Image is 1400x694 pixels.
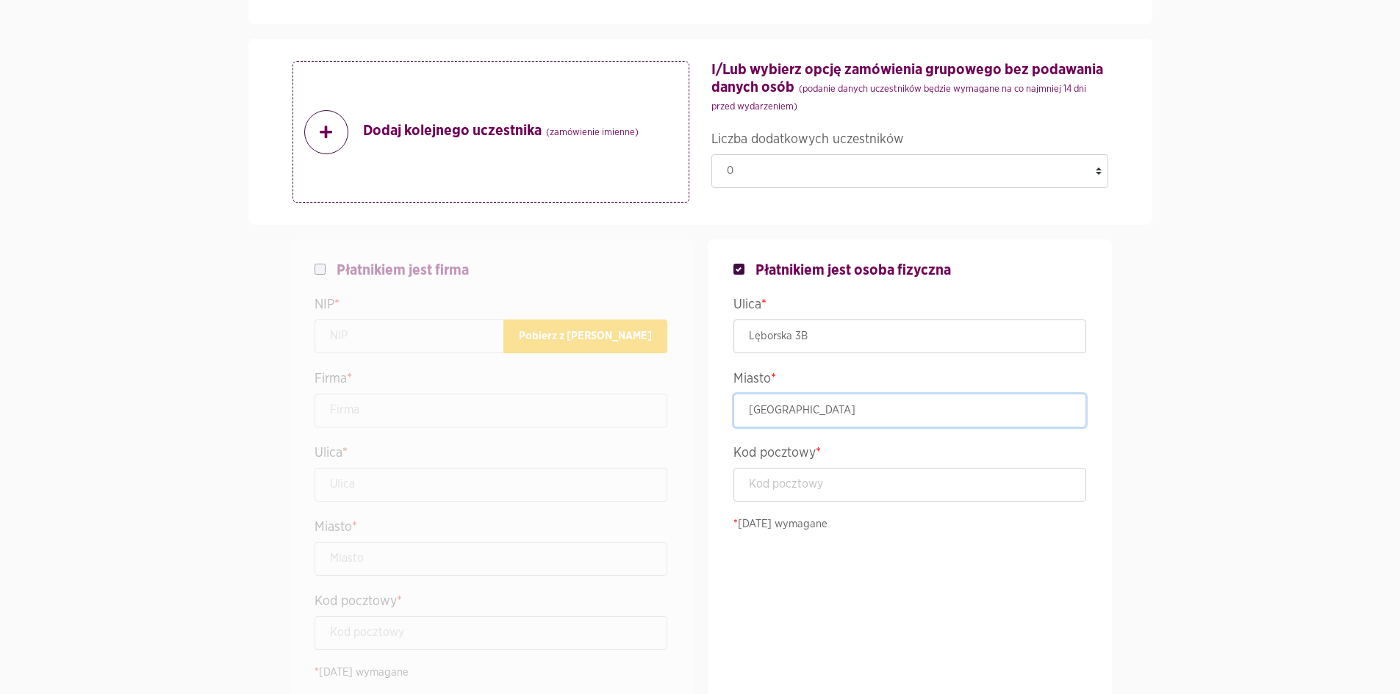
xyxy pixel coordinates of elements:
small: (zamówienie imienne) [546,128,639,137]
legend: Miasto [315,516,667,542]
legend: Kod pocztowy [315,590,667,616]
small: (podanie danych uczestników będzie wymagane na co najmniej 14 dni przed wydarzeniem) [711,84,1086,112]
input: Kod pocztowy [733,468,1086,502]
h4: I/Lub wybierz opcję zamówienia grupowego bez podawania danych osób [711,61,1108,114]
p: [DATE] wymagane [733,516,1086,533]
legend: Firma [315,368,667,394]
p: [DATE] wymagane [315,665,667,682]
input: Ulica [315,468,667,502]
span: Płatnikiem jest osoba fizyczna [755,261,951,279]
span: Płatnikiem jest firma [337,261,469,279]
input: Kod pocztowy [315,616,667,650]
legend: Kod pocztowy [733,442,1086,468]
input: Firma [315,394,667,427]
strong: Dodaj kolejnego uczestnika [363,122,639,142]
input: Miasto [315,542,667,576]
input: NIP [315,319,504,353]
legend: Ulica [733,294,1086,319]
legend: NIP [315,294,667,319]
legend: Miasto [733,368,1086,394]
input: Miasto [733,394,1086,427]
legend: Liczba dodatkowych uczestników [711,129,1108,154]
button: Pobierz z [PERSON_NAME] [503,319,667,353]
input: Ulica [733,319,1086,353]
legend: Ulica [315,442,667,468]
